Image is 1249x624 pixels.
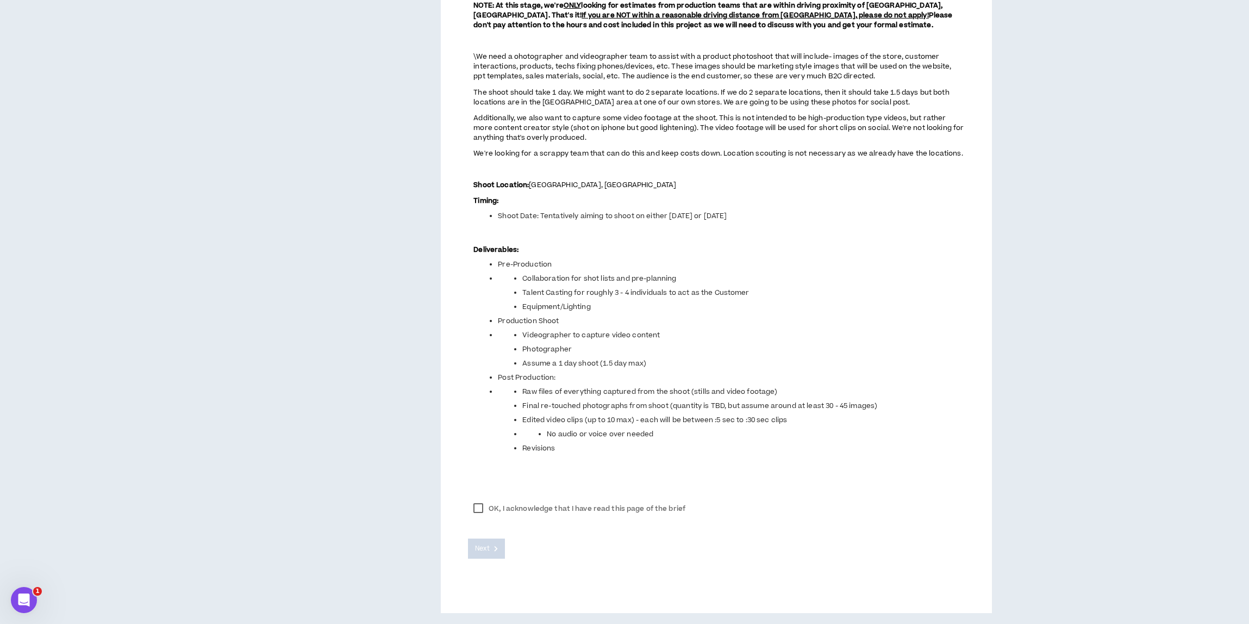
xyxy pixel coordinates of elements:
span: \We need a ohotographer and videographer team to assist with a product photoshoot that will inclu... [473,52,951,81]
strong: Shoot Location: [473,180,529,190]
strong: Please don't pay attention to the hours and cost included in this project as we will need to disc... [473,10,952,30]
strong: ONLY [564,1,582,10]
span: 1 [33,587,42,596]
span: [GEOGRAPHIC_DATA], [GEOGRAPHIC_DATA] [529,180,676,190]
span: No audio or voice over needed [547,429,653,439]
span: Post Production: [498,373,555,382]
strong: NOTE: At this stage, we're [473,1,564,10]
span: Equipment/Lighting [522,302,591,312]
span: Assume a 1 day shoot (1.5 day max) [522,359,646,368]
span: Final re-touched photographs from shoot (quantity is TBD, but assume around at least 30 - 45 images) [522,401,877,411]
strong: looking for estimates from production teams that are within driving proximity of [GEOGRAPHIC_DATA... [473,1,942,20]
span: Pre-Production [498,260,552,269]
span: The shoot should take 1 day. We might want to do 2 separate locations. If we do 2 separate locati... [473,88,949,107]
button: Next [468,539,505,559]
span: Additionally, we also want to capture some video footage at the shoot. This is not intended to be... [473,113,964,143]
iframe: Intercom live chat [11,587,37,613]
span: Production Shoot [498,316,559,326]
span: Shoot Date: Tentatively aiming to shoot on either [DATE] or [DATE] [498,211,727,221]
span: Next [475,543,489,554]
span: Collaboration for shot lists and pre-planning [522,274,676,283]
span: Photographer [522,344,572,354]
span: Raw files of everything captured from the shoot (stills and video footage) [522,387,777,397]
strong: If you are NOT within a reasonable driving distance from [GEOGRAPHIC_DATA], please do not apply! [582,10,928,20]
span: We're looking for a scrappy team that can do this and keep costs down. Location scouting is not n... [473,149,963,158]
label: OK, I acknowledge that I have read this page of the brief [468,501,691,517]
strong: Timing: [473,196,498,206]
span: Talent Casting for roughly 3 - 4 individuals to act as the Customer [522,288,749,298]
span: Videographer to capture video content [522,330,660,340]
strong: Deliverables: [473,245,519,255]
span: Revisions [522,443,555,453]
span: Edited video clips (up to 10 max) - each will be between :5 sec to :30 sec clips [522,415,787,425]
